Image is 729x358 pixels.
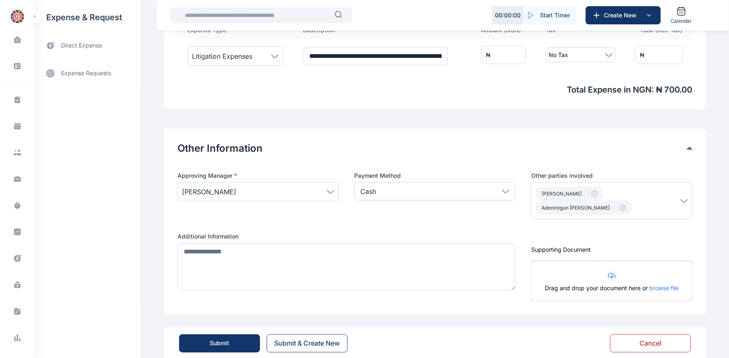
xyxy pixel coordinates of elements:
[210,339,230,348] div: Submit
[178,233,516,241] label: Additional Information
[610,334,691,353] button: Cancel
[531,246,693,254] div: Supporting Document
[536,201,632,215] button: Adeniregun [PERSON_NAME]
[178,84,693,95] span: Total Expense in NGN : ₦ 700.00
[355,172,516,180] label: Payment Method
[35,57,140,83] div: expense requests
[61,41,102,50] span: direct expense
[361,186,376,196] p: Cash
[667,3,696,28] a: Calendar
[523,6,577,24] button: Start Timer
[178,172,237,180] span: Approving Manager
[182,187,236,197] span: [PERSON_NAME]
[542,191,582,197] span: [PERSON_NAME]
[178,142,693,155] div: Other Information
[531,172,593,180] span: Other parties involved
[650,285,679,292] span: browse file
[35,35,140,57] a: direct expense
[178,142,687,155] button: Other Information
[601,11,644,19] span: Create New
[192,51,252,61] span: Litigation Expenses
[532,284,692,301] div: Drag and drop your document here or
[549,50,568,60] span: No Tax
[540,11,570,19] span: Start Timer
[542,205,610,211] span: Adeniregun [PERSON_NAME]
[671,18,692,24] span: Calendar
[586,6,661,24] button: Create New
[495,11,521,19] p: 00 : 00 : 00
[35,63,140,83] a: expense requests
[179,334,260,353] button: Submit
[640,51,645,59] div: ₦
[486,51,490,59] div: ₦
[536,187,604,201] button: [PERSON_NAME]
[267,334,348,353] button: Submit & Create New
